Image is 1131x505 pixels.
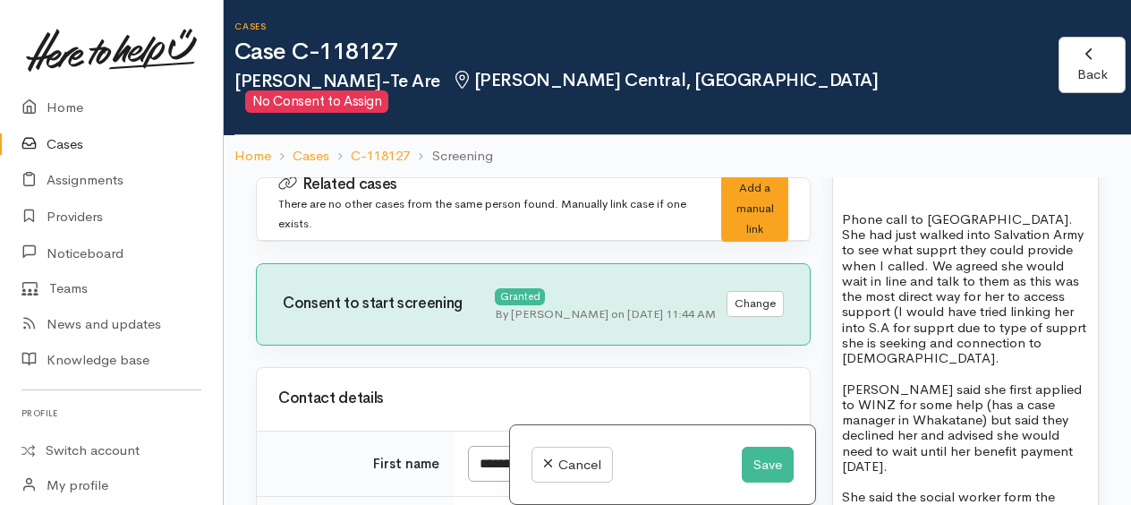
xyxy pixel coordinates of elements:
[373,454,439,475] label: First name
[278,390,788,407] h3: Contact details
[234,71,1059,114] h2: [PERSON_NAME]-Te Are
[278,175,700,193] h3: Related cases
[234,39,1059,65] h1: Case C-118127
[283,295,495,312] h3: Consent to start screening
[727,291,784,317] button: Change
[351,146,410,167] a: C-118127
[234,21,1059,31] h6: Cases
[742,447,794,484] button: Save
[451,69,879,91] span: [PERSON_NAME] Central, [GEOGRAPHIC_DATA]
[842,381,1082,475] span: [PERSON_NAME] said she first applied to WINZ for some help (has a case manager in Whakatane) but ...
[721,175,788,242] div: Add a manual link
[842,210,1086,366] span: Phone call to [GEOGRAPHIC_DATA]. She had just walked into Salvation Army to see what supprt they ...
[278,196,686,232] small: There are no other cases from the same person found. Manually link case if one exists.
[245,90,388,113] span: No Consent to Assign
[21,401,201,425] h6: Profile
[224,135,1131,177] nav: breadcrumb
[531,447,613,484] a: Cancel
[1059,37,1126,93] a: Back
[410,146,492,167] li: Screening
[495,288,545,305] div: Granted
[234,146,271,167] a: Home
[495,305,716,323] div: By [PERSON_NAME] on [DATE] 11:44 AM
[293,146,329,167] a: Cases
